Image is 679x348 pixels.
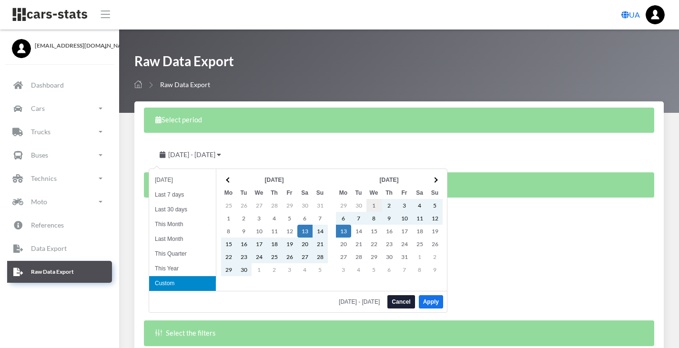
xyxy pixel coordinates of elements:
td: 2 [382,199,397,212]
td: 26 [236,199,252,212]
td: 9 [236,225,252,238]
td: 5 [366,263,382,276]
li: Last 7 days [149,188,216,202]
span: [DATE] - [DATE] [168,150,215,159]
td: 29 [282,199,297,212]
td: 29 [336,199,351,212]
td: 28 [351,250,366,263]
span: [DATE] - [DATE] [339,299,384,305]
span: [EMAIL_ADDRESS][DOMAIN_NAME] [35,41,107,50]
td: 7 [313,212,328,225]
td: 8 [412,263,427,276]
p: Moto [31,196,47,208]
p: Dashboard [31,79,64,91]
td: 17 [397,225,412,238]
td: 21 [351,238,366,250]
img: navbar brand [12,7,88,22]
td: 15 [366,225,382,238]
th: Sa [297,186,313,199]
td: 10 [252,225,267,238]
th: We [252,186,267,199]
td: 14 [313,225,328,238]
a: Trucks [7,121,112,143]
a: UA [618,5,644,24]
th: Mo [336,186,351,199]
td: 24 [397,238,412,250]
td: 19 [282,238,297,250]
th: Th [382,186,397,199]
div: Select the filters [144,320,654,346]
td: 22 [221,250,236,263]
td: 29 [221,263,236,276]
th: Th [267,186,282,199]
td: 4 [297,263,313,276]
p: Trucks [31,126,51,138]
td: 30 [297,199,313,212]
a: Dashboard [7,74,112,96]
th: We [366,186,382,199]
td: 6 [336,212,351,225]
td: 5 [427,199,443,212]
td: 31 [313,199,328,212]
td: 6 [382,263,397,276]
td: 26 [427,238,443,250]
p: Raw Data Export [31,267,74,277]
td: 16 [236,238,252,250]
td: 1 [412,250,427,263]
td: 13 [297,225,313,238]
td: 7 [351,212,366,225]
p: References [31,219,64,231]
td: 4 [351,263,366,276]
td: 12 [282,225,297,238]
a: Moto [7,191,112,213]
a: Data Export [7,238,112,259]
a: Technics [7,168,112,189]
p: Technics [31,172,57,184]
th: Fr [397,186,412,199]
td: 8 [221,225,236,238]
th: Su [313,186,328,199]
p: Data Export [31,242,67,254]
td: 7 [397,263,412,276]
td: 13 [336,225,351,238]
td: 1 [221,212,236,225]
td: 27 [252,199,267,212]
button: Cancel [387,295,415,308]
th: [DATE] [351,173,427,186]
td: 23 [382,238,397,250]
th: Tu [236,186,252,199]
td: 2 [427,250,443,263]
li: This Month [149,217,216,232]
th: Mo [221,186,236,199]
td: 8 [366,212,382,225]
a: Raw Data Export [7,261,112,283]
td: 20 [336,238,351,250]
th: Tu [351,186,366,199]
td: 3 [252,212,267,225]
td: 20 [297,238,313,250]
td: 10 [397,212,412,225]
td: 11 [412,212,427,225]
td: 22 [366,238,382,250]
h1: Raw Data Export [134,52,234,75]
a: References [7,214,112,236]
td: 9 [382,212,397,225]
td: 12 [427,212,443,225]
td: 2 [236,212,252,225]
img: ... [646,5,665,24]
td: 26 [282,250,297,263]
li: Last 30 days [149,202,216,217]
td: 28 [313,250,328,263]
td: 5 [313,263,328,276]
a: Cars [7,98,112,119]
a: Buses [7,144,112,166]
td: 16 [382,225,397,238]
td: 30 [236,263,252,276]
p: Buses [31,149,48,161]
th: Sa [412,186,427,199]
td: 1 [366,199,382,212]
td: 24 [252,250,267,263]
button: Apply [419,295,443,308]
td: 1 [252,263,267,276]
